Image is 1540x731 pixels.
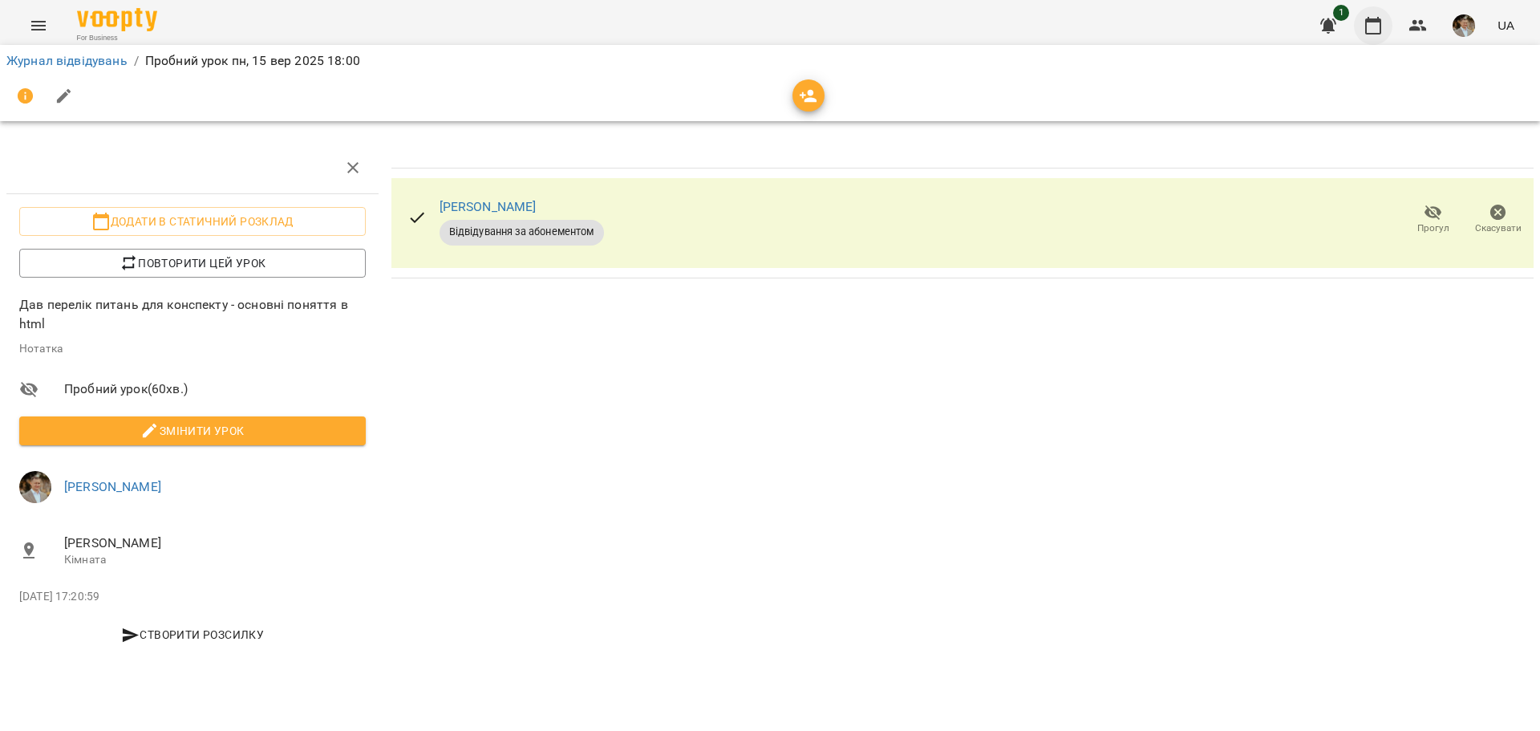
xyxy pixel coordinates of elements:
button: Прогул [1400,197,1465,242]
a: [PERSON_NAME] [64,479,161,494]
span: 1 [1333,5,1349,21]
span: Скасувати [1475,221,1522,235]
img: 7c88ea500635afcc637caa65feac9b0a.jpg [19,471,51,503]
li: / [134,51,139,71]
span: Змінити урок [32,421,353,441]
button: Створити розсилку [19,620,366,649]
button: Додати в статичний розклад [19,207,366,236]
button: Повторити цей урок [19,249,366,278]
span: Створити розсилку [26,625,359,644]
a: Журнал відвідувань [6,53,128,68]
span: UA [1497,17,1514,34]
span: Пробний урок ( 60 хв. ) [64,380,366,399]
img: 7c88ea500635afcc637caa65feac9b0a.jpg [1453,14,1475,37]
span: For Business [77,33,157,43]
button: Скасувати [1465,197,1530,242]
button: UA [1491,10,1521,40]
p: Пробний урок пн, 15 вер 2025 18:00 [145,51,360,71]
span: [PERSON_NAME] [64,534,366,553]
a: [PERSON_NAME] [440,199,537,214]
img: Voopty Logo [77,8,157,31]
p: [DATE] 17:20:59 [19,589,366,605]
button: Змінити урок [19,416,366,445]
span: Відвідування за абонементом [440,225,604,239]
span: Прогул [1417,221,1449,235]
nav: breadcrumb [6,51,1534,71]
p: Кімната [64,552,366,568]
button: Menu [19,6,58,45]
p: Дав перелік питань для конспекту - основні поняття в html [19,295,366,333]
p: Нотатка [19,341,366,357]
span: Повторити цей урок [32,254,353,273]
span: Додати в статичний розклад [32,212,353,231]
